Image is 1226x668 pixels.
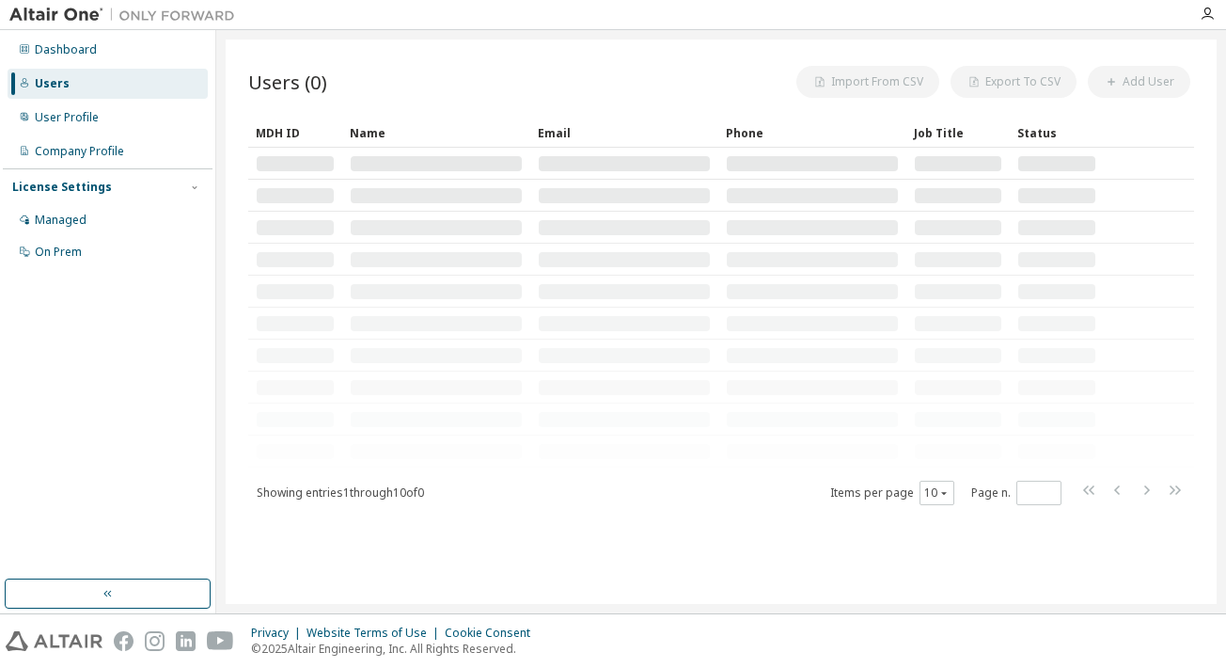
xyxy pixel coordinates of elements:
[207,631,234,651] img: youtube.svg
[951,66,1077,98] button: Export To CSV
[538,118,711,148] div: Email
[251,641,542,657] p: © 2025 Altair Engineering, Inc. All Rights Reserved.
[796,66,939,98] button: Import From CSV
[1017,118,1096,148] div: Status
[12,180,112,195] div: License Settings
[35,76,70,91] div: Users
[9,6,244,24] img: Altair One
[256,118,335,148] div: MDH ID
[971,481,1061,505] span: Page n.
[251,626,306,641] div: Privacy
[35,245,82,260] div: On Prem
[1088,66,1190,98] button: Add User
[924,485,950,501] button: 10
[35,144,124,159] div: Company Profile
[350,118,523,148] div: Name
[114,631,134,651] img: facebook.svg
[145,631,165,651] img: instagram.svg
[35,42,97,57] div: Dashboard
[35,213,86,228] div: Managed
[726,118,899,148] div: Phone
[445,626,542,641] div: Cookie Consent
[306,626,445,641] div: Website Terms of Use
[830,481,954,505] span: Items per page
[914,118,1002,148] div: Job Title
[248,69,327,95] span: Users (0)
[257,485,424,501] span: Showing entries 1 through 10 of 0
[176,631,196,651] img: linkedin.svg
[6,631,102,651] img: altair_logo.svg
[35,110,99,125] div: User Profile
